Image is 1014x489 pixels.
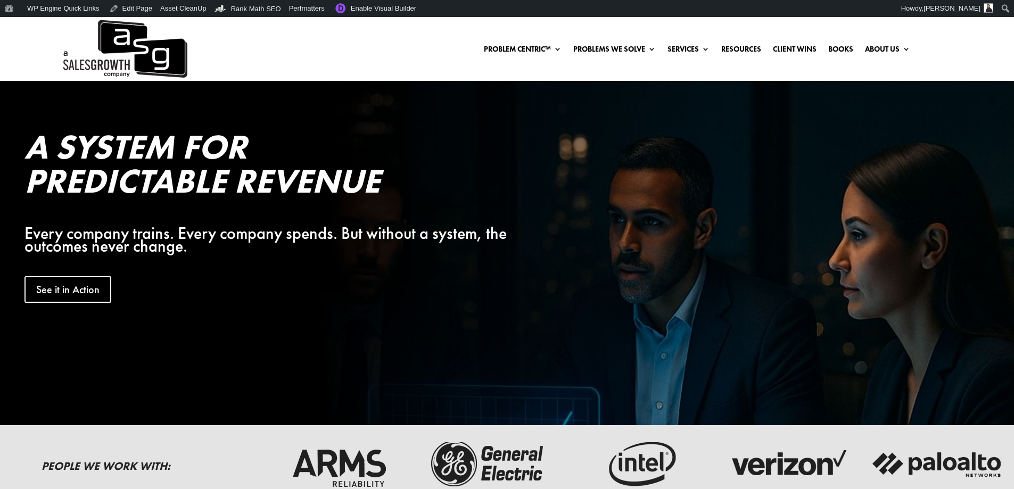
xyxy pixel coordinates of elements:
[573,45,656,57] a: Problems We Solve
[828,45,853,57] a: Books
[773,45,817,57] a: Client Wins
[231,5,281,13] span: Rank Math SEO
[667,45,710,57] a: Services
[24,227,524,253] div: Every company trains. Every company spends. But without a system, the outcomes never change.
[865,45,910,57] a: About Us
[721,45,761,57] a: Resources
[24,130,524,203] h2: A System for Predictable Revenue
[61,17,187,81] a: A Sales Growth Company Logo
[484,45,562,57] a: Problem Centric™
[24,276,111,303] a: See it in Action
[924,4,980,12] span: [PERSON_NAME]
[61,17,187,81] img: ASG Co. Logo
